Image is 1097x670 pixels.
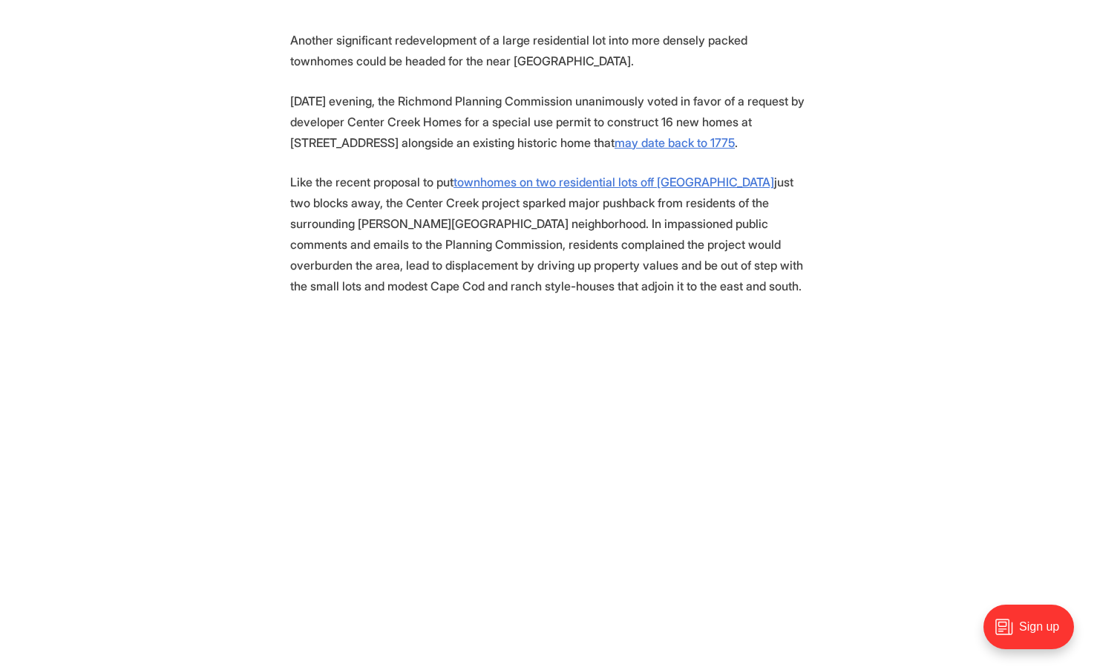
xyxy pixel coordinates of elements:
a: townhomes on two residential lots off [GEOGRAPHIC_DATA] [453,175,774,189]
p: [DATE] evening, the Richmond Planning Commission unanimously voted in favor of a request by devel... [290,91,807,153]
a: may date back to 1775 [615,135,735,150]
iframe: portal-trigger [971,597,1097,670]
p: Another significant redevelopment of a large residential lot into more densely packed townhomes c... [290,30,807,71]
p: Like the recent proposal to put just two blocks away, the Center Creek project sparked major push... [290,172,807,296]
